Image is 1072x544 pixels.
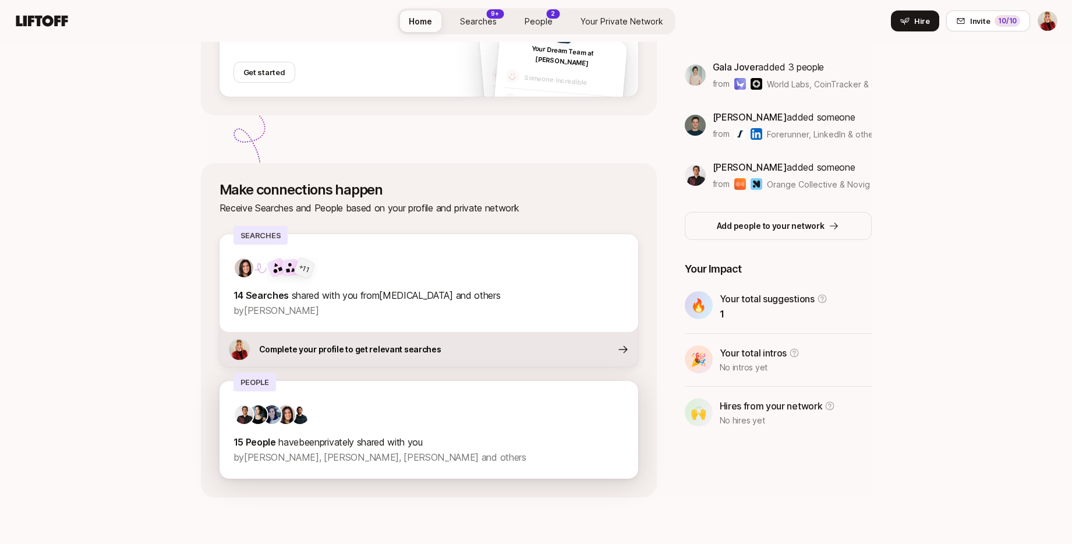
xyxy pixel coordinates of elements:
[995,15,1020,27] div: 10 /10
[291,405,309,424] img: ACg8ocIkDTL3-aTJPCC6zF-UTLIXBF4K0l6XE8Bv4u6zd-KODelM=s160-c
[233,435,624,450] p: privately shared with you
[767,78,872,90] span: World Labs, CoinTracker & others
[734,128,746,140] img: Forerunner
[720,291,815,306] p: Your total suggestions
[767,178,870,190] span: Orange Collective & Novig
[233,62,295,83] button: Get started
[277,405,295,424] img: 71d7b91d_d7cb_43b4_a7ea_a9b2f2cc6e03.jpg
[278,436,319,448] span: have been
[249,405,267,424] img: 539a6eb7_bc0e_4fa2_8ad9_ee091919e8d1.jpg
[720,306,827,322] p: 1
[914,15,930,27] span: Hire
[891,10,939,31] button: Hire
[233,303,624,318] p: by [PERSON_NAME]
[233,451,526,463] span: by [PERSON_NAME], [PERSON_NAME], [PERSON_NAME] and others
[734,178,746,190] img: Orange Collective
[713,77,730,91] p: from
[734,78,746,90] img: World Labs
[235,405,253,424] img: ACg8ocKfD4J6FzG9_HAYQ9B8sLvPSEBLQEDmbHTY_vjoi9sRmV9s2RKt=s160-c
[685,261,872,277] p: Your Impact
[720,345,787,361] p: Your total intros
[292,289,501,301] span: shared with you from [MEDICAL_DATA] and others
[233,436,276,448] strong: 15 People
[713,59,872,75] p: added 3 people
[685,165,706,186] img: ACg8ocKfD4J6FzG9_HAYQ9B8sLvPSEBLQEDmbHTY_vjoi9sRmV9s2RKt=s160-c
[233,373,276,391] p: People
[713,109,872,125] p: added someone
[685,212,872,240] button: Add people to your network
[767,128,872,140] span: Forerunner, LinkedIn & others
[970,15,990,27] span: Invite
[451,10,506,32] a: Searches9+
[751,128,762,140] img: LinkedIn
[503,93,518,108] img: default-avatar.svg
[946,10,1030,31] button: Invite10/10
[460,15,497,27] span: Searches
[685,398,713,426] div: 🙌
[720,414,836,428] p: No hires yet
[1038,11,1057,31] img: Meredith Rosenbloom
[685,291,713,319] div: 🔥
[751,78,762,90] img: CoinTracker
[297,261,311,275] div: + 11
[551,9,555,18] p: 2
[751,178,762,190] img: Novig
[1037,10,1058,31] button: Meredith Rosenbloom
[581,15,663,27] span: Your Private Network
[229,339,250,360] img: d8503d8a_150d_453e_b6da_10d8042f215c.jpg
[259,342,441,356] p: Complete your profile to get relevant searches
[233,289,289,301] strong: 14 Searches
[713,160,870,175] p: added someone
[263,405,281,424] img: f3789128_d726_40af_ba80_c488df0e0488.jpg
[409,15,432,27] span: Home
[685,65,706,86] img: ACg8ocKhcGRvChYzWN2dihFRyxedT7mU-5ndcsMXykEoNcm4V62MVdan=s160-c
[571,10,673,32] a: Your Private Network
[505,69,520,84] img: default-avatar.svg
[515,10,562,32] a: People2
[713,61,759,73] span: Gala Jover
[720,361,800,375] p: No intros yet
[399,10,441,32] a: Home
[220,182,638,198] p: Make connections happen
[685,115,706,136] img: f1898d30_8d07_4daf_8c24_fd1024640f07.jpg
[713,177,730,191] p: from
[491,9,499,18] p: 9+
[685,345,713,373] div: 🎉
[717,219,825,233] p: Add people to your network
[713,161,787,173] span: [PERSON_NAME]
[720,398,823,414] p: Hires from your network
[523,72,615,91] p: Someone incredible
[713,111,787,123] span: [PERSON_NAME]
[220,200,638,216] p: Receive Searches and People based on your profile and private network
[525,15,553,27] span: People
[233,226,288,245] p: Searches
[713,127,730,141] p: from
[235,259,253,277] img: 71d7b91d_d7cb_43b4_a7ea_a9b2f2cc6e03.jpg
